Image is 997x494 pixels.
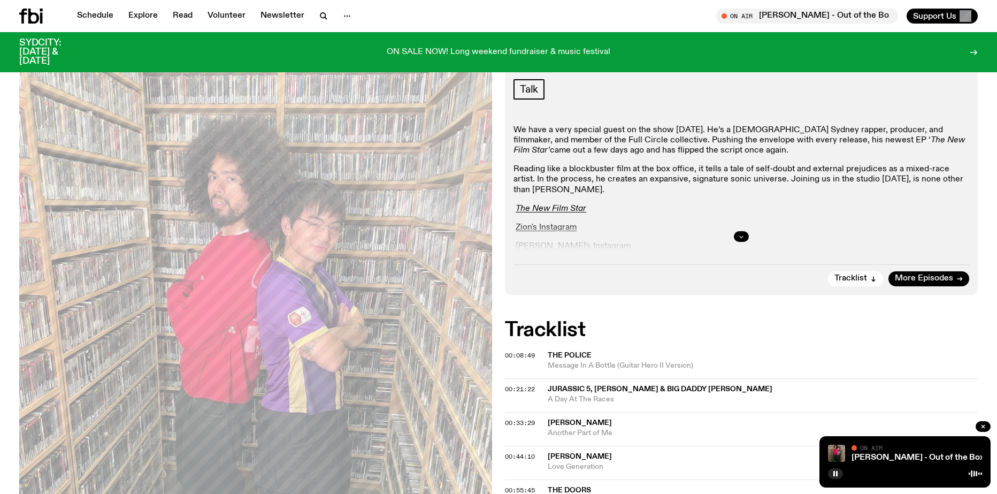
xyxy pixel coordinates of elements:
[513,79,544,100] a: Talk
[834,275,867,283] span: Tracklist
[548,394,978,405] span: A Day At The Races
[548,361,978,371] span: Message In A Bottle (Guitar Hero II Version)
[860,444,883,451] span: On Air
[505,419,535,427] span: 00:33:29
[907,9,978,24] button: Support Us
[19,39,88,66] h3: SYDCITY: [DATE] & [DATE]
[828,445,845,462] img: Matt Do & Zion Garcia
[548,385,772,393] span: Jurassic 5, [PERSON_NAME] & Big Daddy [PERSON_NAME]
[505,321,978,340] h2: Tracklist
[548,352,592,359] span: The Police
[71,9,120,24] a: Schedule
[716,9,898,24] button: On Air[PERSON_NAME] - Out of the Box
[387,48,610,57] p: ON SALE NOW! Long weekend fundraiser & music festival
[505,385,535,393] span: 00:21:22
[548,419,612,427] span: [PERSON_NAME]
[505,452,535,461] span: 00:44:10
[513,164,969,195] p: Reading like a blockbuster film at the box office, it tells a tale of self-doubt and external pre...
[548,428,978,438] span: Another Part of Me
[548,462,978,472] span: Love Generation
[122,9,164,24] a: Explore
[828,271,883,286] button: Tracklist
[505,351,535,360] span: 00:08:49
[513,125,969,156] p: We have a very special guest on the show [DATE]. He’s a [DEMOGRAPHIC_DATA] Sydney rapper, produce...
[254,9,311,24] a: Newsletter
[516,204,586,213] a: The New Film Star
[913,11,956,21] span: Support Us
[548,487,591,494] span: The Doors
[888,271,969,286] a: More Episodes
[895,275,953,283] span: More Episodes
[548,453,612,460] span: [PERSON_NAME]
[201,9,252,24] a: Volunteer
[166,9,199,24] a: Read
[852,453,984,462] a: [PERSON_NAME] - Out of the Box
[520,83,538,95] span: Talk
